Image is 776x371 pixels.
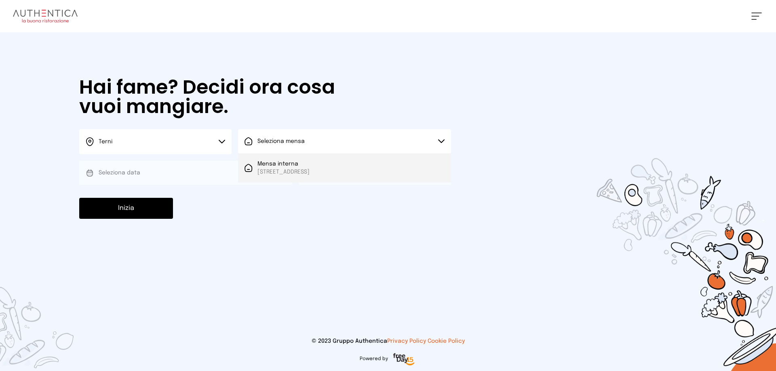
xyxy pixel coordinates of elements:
[387,338,426,344] a: Privacy Policy
[79,161,292,185] button: Seleziona data
[257,160,310,168] span: Mensa interna
[391,352,417,368] img: logo-freeday.3e08031.png
[257,168,310,176] span: [STREET_ADDRESS]
[257,138,305,144] span: Seleziona mensa
[238,129,451,153] button: Seleziona mensa
[13,337,763,345] p: © 2023 Gruppo Authentica
[99,170,140,176] span: Seleziona data
[428,338,465,344] a: Cookie Policy
[79,198,173,219] button: Inizia
[360,356,388,362] span: Powered by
